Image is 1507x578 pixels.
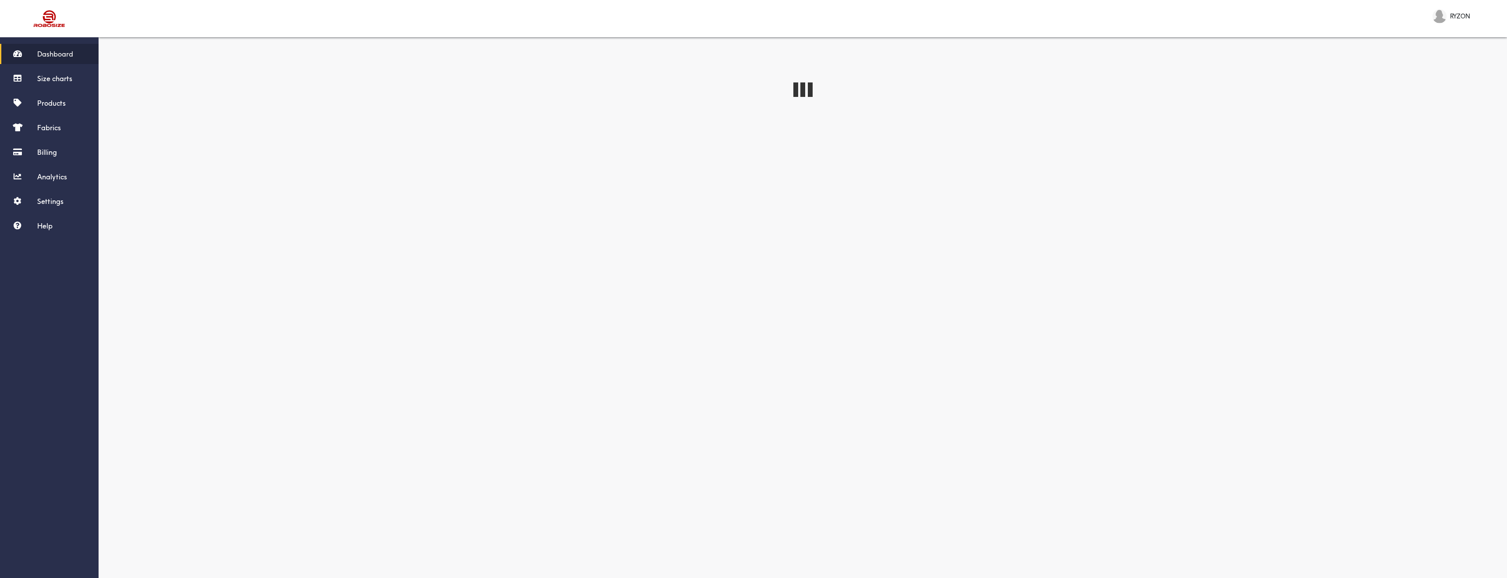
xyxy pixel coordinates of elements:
[37,123,61,132] span: Fabrics
[17,7,82,31] img: Robosize
[37,197,64,206] span: Settings
[37,172,67,181] span: Analytics
[1450,11,1470,21] span: RYZON
[37,99,66,107] span: Products
[37,221,53,230] span: Help
[1433,9,1447,23] img: RYZON
[37,74,72,83] span: Size charts
[37,148,57,157] span: Billing
[37,50,73,58] span: Dashboard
